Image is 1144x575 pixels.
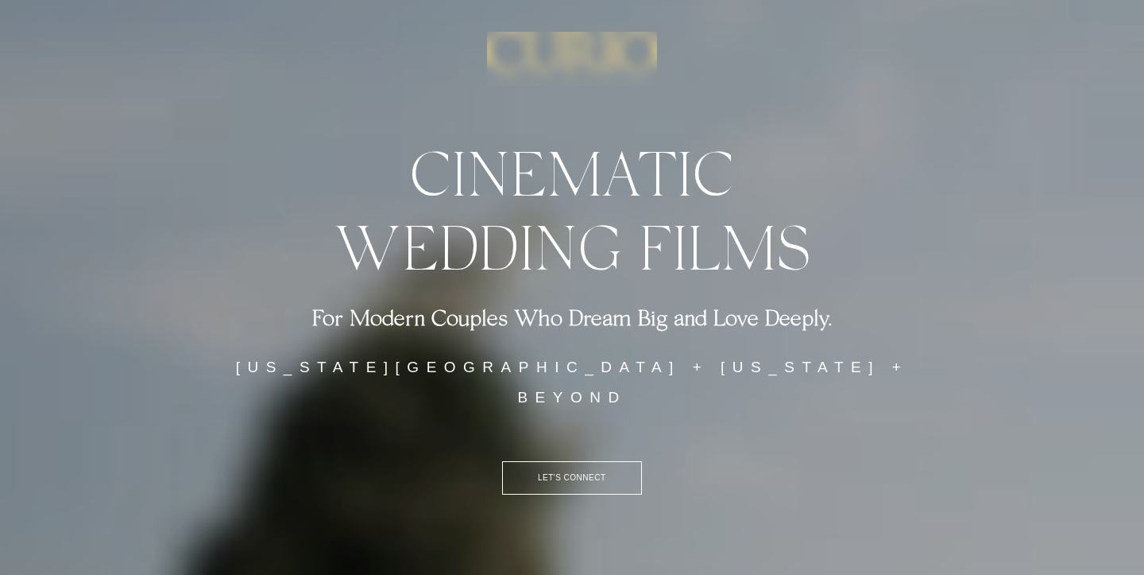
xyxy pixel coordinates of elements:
[502,461,643,495] a: LET'S CONNECT
[487,32,657,86] img: C_Logo.png
[334,135,810,283] span: CINEMATIC WEDDING FILMS
[538,473,606,482] span: LET'S CONNECT
[312,303,832,330] span: For Modern Couples Who Dream Big and Love Deeply.
[236,359,909,406] span: [US_STATE][GEOGRAPHIC_DATA] + [US_STATE] + BEYOND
